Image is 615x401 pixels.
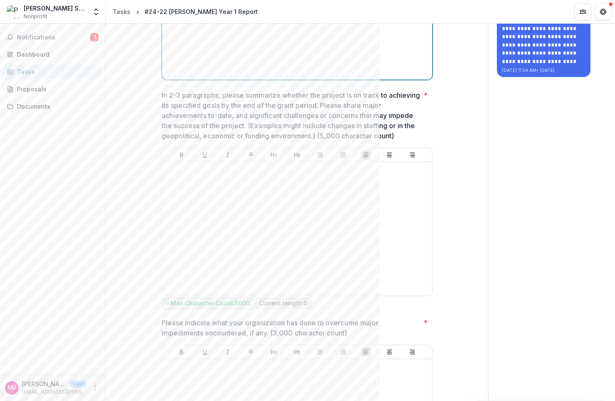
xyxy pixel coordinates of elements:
a: Documents [3,99,102,113]
span: Nonprofit [24,13,47,20]
button: Get Help [595,3,612,20]
nav: breadcrumb [109,5,261,18]
div: Masha Devoe [8,385,16,390]
p: User [69,380,87,388]
div: [PERSON_NAME] School for the Blind [24,4,87,13]
button: Strike [246,347,256,357]
button: Heading 2 [292,347,302,357]
button: Align Left [361,347,371,357]
div: Documents [17,102,95,111]
button: Strike [246,150,256,160]
button: More [90,383,100,393]
span: 1 [90,33,99,41]
button: Underline [200,347,210,357]
p: [PERSON_NAME] [22,379,66,388]
button: Bold [177,347,187,357]
button: Bullet List [315,347,325,357]
button: Ordered List [338,150,348,160]
button: Align Center [384,150,394,160]
p: Current length: 0 [259,300,307,307]
button: Bullet List [315,150,325,160]
button: Align Right [407,150,417,160]
a: Tasks [109,5,134,18]
button: Italicize [223,347,233,357]
p: [DATE] 11:54 AM • [DATE] [502,67,585,74]
button: Partners [574,3,591,20]
button: Heading 1 [269,347,279,357]
button: Notifications1 [3,30,102,44]
a: Tasks [3,65,102,79]
button: Open entity switcher [90,3,102,20]
div: Tasks [17,67,95,76]
p: [EMAIL_ADDRESS][PERSON_NAME][PERSON_NAME][DOMAIN_NAME] [22,388,87,396]
button: Align Left [361,150,371,160]
button: Bold [177,150,187,160]
button: Align Center [384,347,394,357]
button: Heading 1 [269,150,279,160]
p: Max Character Count: 5000 [171,300,250,307]
a: Proposals [3,82,102,96]
button: Underline [200,150,210,160]
button: Ordered List [338,347,348,357]
div: Dashboard [17,50,95,59]
p: In 2-3 paragraphs, please summarize whether the project is on track to achieving its specified go... [162,90,420,141]
a: Dashboard [3,47,102,61]
button: Italicize [223,150,233,160]
div: #24-22 [PERSON_NAME] Year 1 Report [145,7,258,16]
div: Tasks [113,7,130,16]
button: Heading 2 [292,150,302,160]
div: Proposals [17,85,95,93]
img: Perkins School for the Blind [7,5,20,19]
button: Align Right [407,347,417,357]
p: Please indicate what your organization has done to overcome major impediments encountered, if any... [162,318,420,338]
span: Notifications [17,34,90,41]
